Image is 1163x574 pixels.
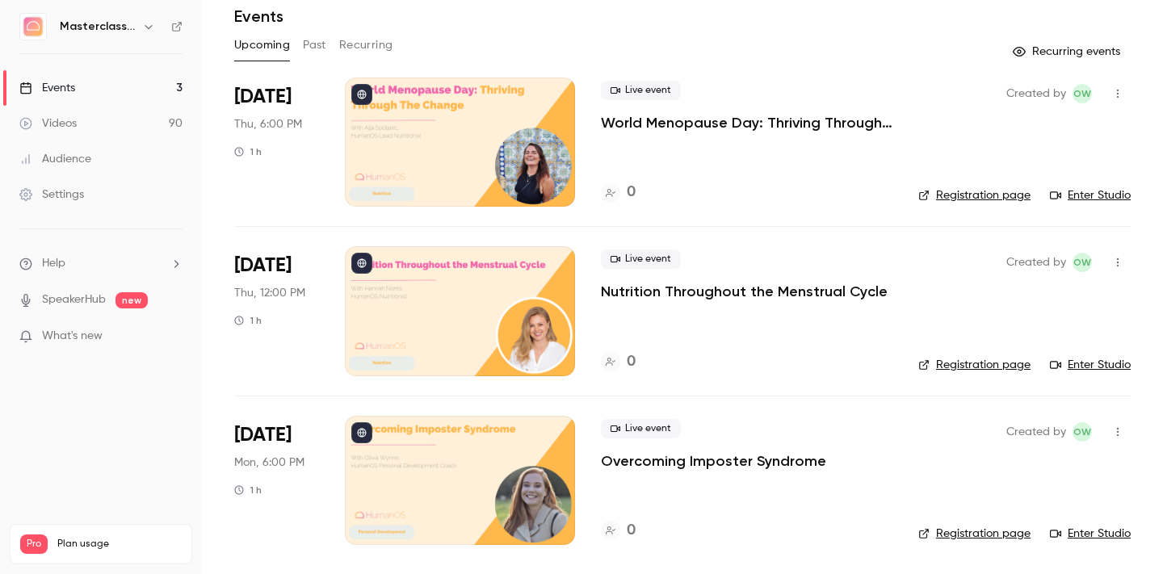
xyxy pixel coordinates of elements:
h4: 0 [627,351,636,373]
h1: Events [234,6,283,26]
div: Events [19,80,75,96]
a: Enter Studio [1050,187,1131,203]
div: Oct 27 Mon, 6:00 PM (Europe/London) [234,416,319,545]
a: 0 [601,182,636,203]
div: Oct 23 Thu, 12:00 PM (Europe/London) [234,246,319,375]
span: [DATE] [234,422,292,448]
h4: 0 [627,520,636,542]
span: Plan usage [57,538,182,551]
span: [DATE] [234,84,292,110]
a: Overcoming Imposter Syndrome [601,451,826,471]
div: Audience [19,151,91,167]
iframe: Noticeable Trigger [163,329,183,344]
button: Past [303,32,326,58]
span: Pro [20,534,48,554]
span: Olivia Wynne [1073,253,1092,272]
div: Videos [19,115,77,132]
span: Live event [601,81,681,100]
span: OW [1073,422,1091,442]
span: Live event [601,249,681,269]
a: World Menopause Day: Thriving Through The Change [601,113,892,132]
h6: Masterclass Channel [60,19,136,35]
a: Enter Studio [1050,357,1131,373]
span: What's new [42,328,103,345]
div: 1 h [234,314,262,327]
div: Settings [19,186,84,203]
a: 0 [601,520,636,542]
span: Created by [1006,84,1066,103]
button: Upcoming [234,32,290,58]
div: 1 h [234,484,262,496]
li: help-dropdown-opener [19,255,183,272]
button: Recurring [339,32,393,58]
span: OW [1073,84,1091,103]
span: Live event [601,419,681,438]
span: new [115,292,148,308]
a: SpeakerHub [42,291,106,308]
a: Registration page [918,526,1031,542]
div: Oct 16 Thu, 6:00 PM (Europe/London) [234,78,319,207]
span: OW [1073,253,1091,272]
div: 1 h [234,145,262,158]
a: 0 [601,351,636,373]
span: Created by [1006,422,1066,442]
a: Enter Studio [1050,526,1131,542]
span: Created by [1006,253,1066,272]
span: Olivia Wynne [1073,422,1092,442]
img: Masterclass Channel [20,14,46,40]
a: Nutrition Throughout the Menstrual Cycle [601,282,888,301]
span: Mon, 6:00 PM [234,455,304,471]
span: [DATE] [234,253,292,279]
span: Olivia Wynne [1073,84,1092,103]
span: Help [42,255,65,272]
a: Registration page [918,187,1031,203]
button: Recurring events [1006,39,1131,65]
h4: 0 [627,182,636,203]
span: Thu, 12:00 PM [234,285,305,301]
a: Registration page [918,357,1031,373]
span: Thu, 6:00 PM [234,116,302,132]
